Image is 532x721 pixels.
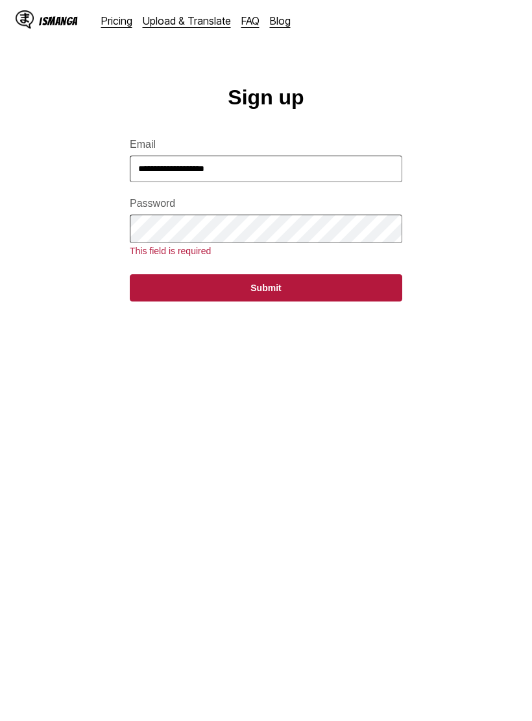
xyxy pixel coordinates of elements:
[16,10,34,29] img: IsManga Logo
[143,14,231,27] a: Upload & Translate
[130,274,402,301] button: Submit
[16,10,101,31] a: IsManga LogoIsManga
[130,139,402,150] label: Email
[228,86,304,110] h1: Sign up
[270,14,291,27] a: Blog
[130,198,402,209] label: Password
[130,246,402,256] div: This field is required
[101,14,132,27] a: Pricing
[241,14,260,27] a: FAQ
[39,15,78,27] div: IsManga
